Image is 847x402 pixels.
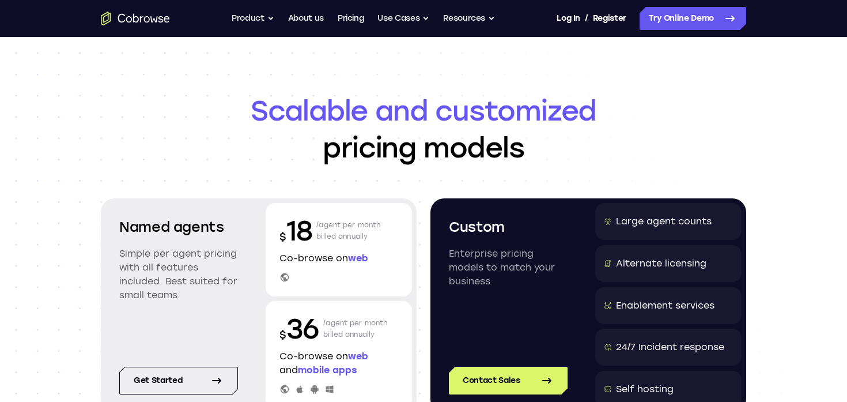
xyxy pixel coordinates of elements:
a: Go to the home page [101,12,170,25]
div: 24/7 Incident response [616,340,724,354]
span: mobile apps [298,365,357,375]
a: Register [593,7,626,30]
button: Use Cases [377,7,429,30]
p: Co-browse on [279,251,398,265]
h2: Custom [449,217,568,238]
p: Enterprise pricing models to match your business. [449,247,568,288]
p: 18 [279,212,312,249]
span: web [348,351,368,362]
div: Enablement services [616,299,714,313]
span: / [585,12,588,25]
span: $ [279,329,286,341]
a: Contact Sales [449,367,568,395]
h1: pricing models [101,92,746,166]
div: Self hosting [616,382,674,396]
a: Get started [119,367,238,395]
a: Log In [557,7,580,30]
p: 36 [279,310,319,347]
button: Resources [443,7,495,30]
div: Alternate licensing [616,257,706,270]
span: Scalable and customized [101,92,746,129]
p: Simple per agent pricing with all features included. Best suited for small teams. [119,247,238,302]
p: /agent per month billed annually [316,212,381,249]
a: About us [288,7,324,30]
a: Pricing [338,7,364,30]
div: Large agent counts [616,215,712,228]
span: web [348,253,368,264]
button: Product [232,7,274,30]
span: $ [279,231,286,243]
p: /agent per month billed annually [323,310,388,347]
a: Try Online Demo [640,7,746,30]
p: Co-browse on and [279,350,398,377]
h2: Named agents [119,217,238,238]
